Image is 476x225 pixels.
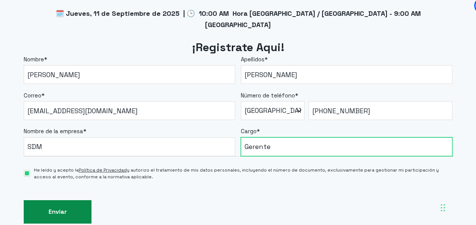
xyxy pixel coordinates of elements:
[79,167,127,173] a: Política de Privacidad
[56,9,421,29] span: 🗓️ Jueves, 11 de Septiembre de 2025 | 🕒 10:00 AM Hora [GEOGRAPHIC_DATA] / [GEOGRAPHIC_DATA] - 9:0...
[24,56,44,63] span: Nombre
[24,170,30,176] input: He leído y acepto laPolítica de Privacidady autorizo el tratamiento de mis datos personales, incl...
[241,92,295,99] span: Número de teléfono
[24,200,91,224] input: Enviar
[24,40,452,55] h2: ¡Registrate Aqui!
[241,128,257,135] span: Cargo
[341,129,476,225] iframe: Chat Widget
[341,129,476,225] div: Widget de chat
[34,167,452,180] span: He leído y acepto la y autorizo el tratamiento de mis datos personales, incluyendo el número de d...
[441,196,445,219] div: Arrastrar
[241,56,265,63] span: Apellidos
[24,92,41,99] span: Correo
[24,128,83,135] span: Nombre de la empresa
